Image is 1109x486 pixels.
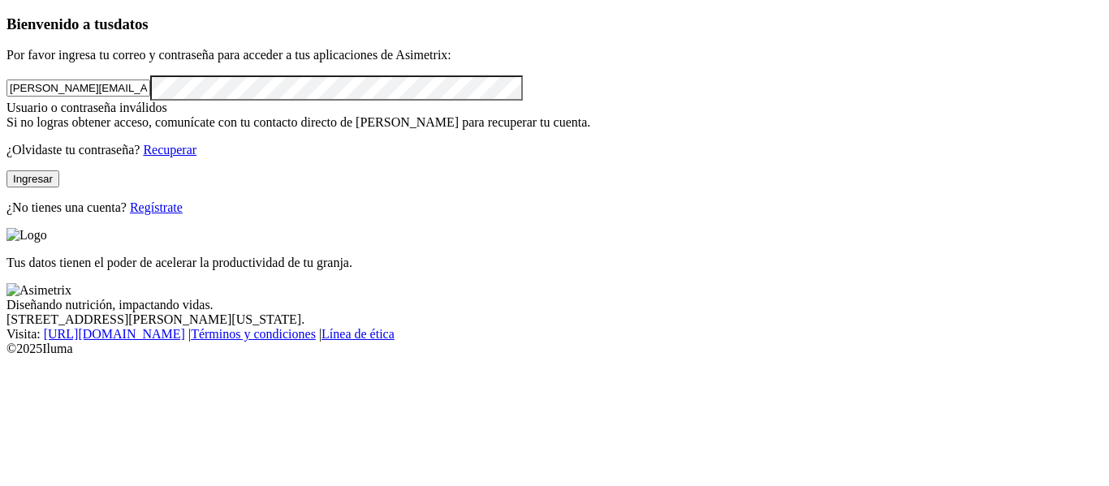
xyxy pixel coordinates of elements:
a: [URL][DOMAIN_NAME] [44,327,185,341]
p: Por favor ingresa tu correo y contraseña para acceder a tus aplicaciones de Asimetrix: [6,48,1103,62]
a: Regístrate [130,200,183,214]
div: Visita : | | [6,327,1103,342]
img: Logo [6,228,47,243]
div: Usuario o contraseña inválidos Si no logras obtener acceso, comunícate con tu contacto directo de... [6,101,1103,130]
span: datos [114,15,149,32]
p: ¿Olvidaste tu contraseña? [6,143,1103,157]
p: ¿No tienes una cuenta? [6,200,1103,215]
a: Términos y condiciones [191,327,316,341]
img: Asimetrix [6,283,71,298]
h3: Bienvenido a tus [6,15,1103,33]
div: Diseñando nutrición, impactando vidas. [6,298,1103,312]
button: Ingresar [6,170,59,187]
div: [STREET_ADDRESS][PERSON_NAME][US_STATE]. [6,312,1103,327]
input: Tu correo [6,80,150,97]
a: Línea de ética [321,327,395,341]
p: Tus datos tienen el poder de acelerar la productividad de tu granja. [6,256,1103,270]
a: Recuperar [143,143,196,157]
div: © 2025 Iluma [6,342,1103,356]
